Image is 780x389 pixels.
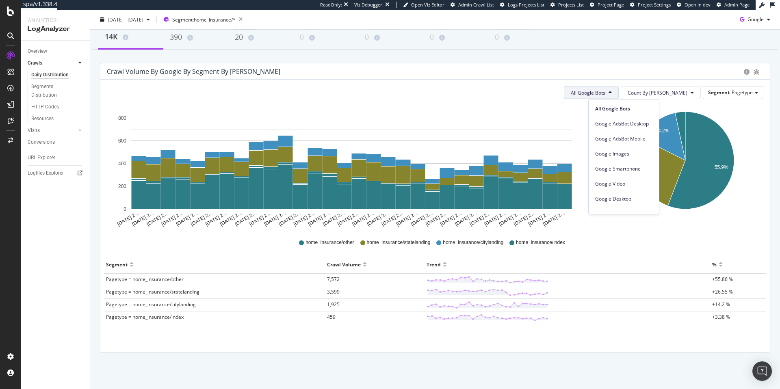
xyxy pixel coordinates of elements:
[354,2,383,8] div: Viz Debugger:
[712,288,733,295] span: +26.55 %
[595,180,652,188] span: Google Video
[621,86,701,99] button: Count By [PERSON_NAME]
[595,135,652,143] span: Google AdsBot Mobile
[160,13,246,26] button: Segment:home_insurance/*
[327,276,340,283] span: 7,572
[732,89,753,96] span: Pagetype
[170,32,222,43] div: 390
[403,2,444,8] a: Open Viz Editor
[595,105,652,112] span: All Google Bots
[106,301,196,308] span: Pagetype = home_insurance/citylanding
[118,115,126,121] text: 800
[411,2,444,8] span: Open Viz Editor
[106,313,184,320] span: Pagetype = home_insurance/index
[451,2,494,8] a: Admin Crawl List
[123,206,126,212] text: 0
[564,86,619,99] button: All Google Bots
[118,161,126,166] text: 400
[28,47,84,56] a: Overview
[516,239,565,246] span: home_insurance/index
[327,288,340,295] span: 3,599
[28,59,76,67] a: Crawls
[495,32,547,43] div: 0
[595,195,652,203] span: Google Desktop
[712,276,733,283] span: +55.86 %
[595,150,652,158] span: Google Images
[630,2,671,8] a: Project Settings
[717,2,750,8] a: Admin Page
[367,239,431,246] span: home_insurance/statelanding
[595,165,652,173] span: Google Smartphone
[638,2,671,8] span: Project Settings
[172,16,236,23] span: Segment: home_insurance/*
[327,313,336,320] span: 459
[365,32,417,43] div: 0
[106,288,199,295] span: Pagetype = home_insurance/statelanding
[327,258,361,271] div: Crawl Volume
[724,2,750,8] span: Admin Page
[31,71,69,79] div: Daily Distribution
[744,69,750,75] div: circle-info
[677,2,711,8] a: Open in dev
[500,2,544,8] a: Logs Projects List
[107,67,280,76] div: Crawl Volume by google by Segment by [PERSON_NAME]
[28,126,40,135] div: Visits
[754,69,759,75] div: bug
[443,239,503,246] span: home_insurance/citylanding
[685,2,711,8] span: Open in dev
[508,2,544,8] span: Logs Projects List
[571,89,605,96] span: All Google Bots
[609,106,762,227] svg: A chart.
[712,301,730,308] span: +14.2 %
[31,103,59,111] div: HTTP Codes
[31,82,76,99] div: Segments Distribution
[28,47,47,56] div: Overview
[752,361,772,381] div: Open Intercom Messenger
[747,16,764,23] span: Google
[106,258,128,271] div: Segment
[28,126,76,135] a: Visits
[300,32,352,43] div: 0
[28,16,83,24] div: Analytics
[28,59,42,67] div: Crawls
[595,210,652,218] span: Google AdSense Mobile
[31,71,84,79] a: Daily Distribution
[97,13,153,26] button: [DATE] - [DATE]
[427,258,441,271] div: Trend
[31,82,84,99] a: Segments Distribution
[28,138,55,147] div: Conversions
[590,2,624,8] a: Project Page
[712,313,730,320] span: +3.38 %
[558,2,584,8] span: Projects List
[106,276,184,283] span: Pagetype = home_insurance/other
[305,239,354,246] span: home_insurance/other
[108,16,143,23] span: [DATE] - [DATE]
[712,258,717,271] div: %
[28,169,84,177] a: Logfiles Explorer
[28,138,84,147] a: Conversions
[598,2,624,8] span: Project Page
[118,184,126,189] text: 200
[737,13,773,26] button: Google
[628,89,687,96] span: Count By Day
[107,106,596,227] svg: A chart.
[31,103,84,111] a: HTTP Codes
[31,115,84,123] a: Resources
[235,32,287,43] div: 20
[28,169,64,177] div: Logfiles Explorer
[327,301,340,308] span: 1,925
[430,32,482,43] div: 0
[28,24,83,34] div: LogAnalyzer
[550,2,584,8] a: Projects List
[655,128,669,134] text: 14.2%
[31,115,54,123] div: Resources
[118,138,126,144] text: 600
[708,89,730,96] span: Segment
[714,164,728,170] text: 55.9%
[105,32,157,42] div: 14K
[28,153,55,162] div: URL Explorer
[595,120,652,128] span: Google AdsBot Desktop
[28,153,84,162] a: URL Explorer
